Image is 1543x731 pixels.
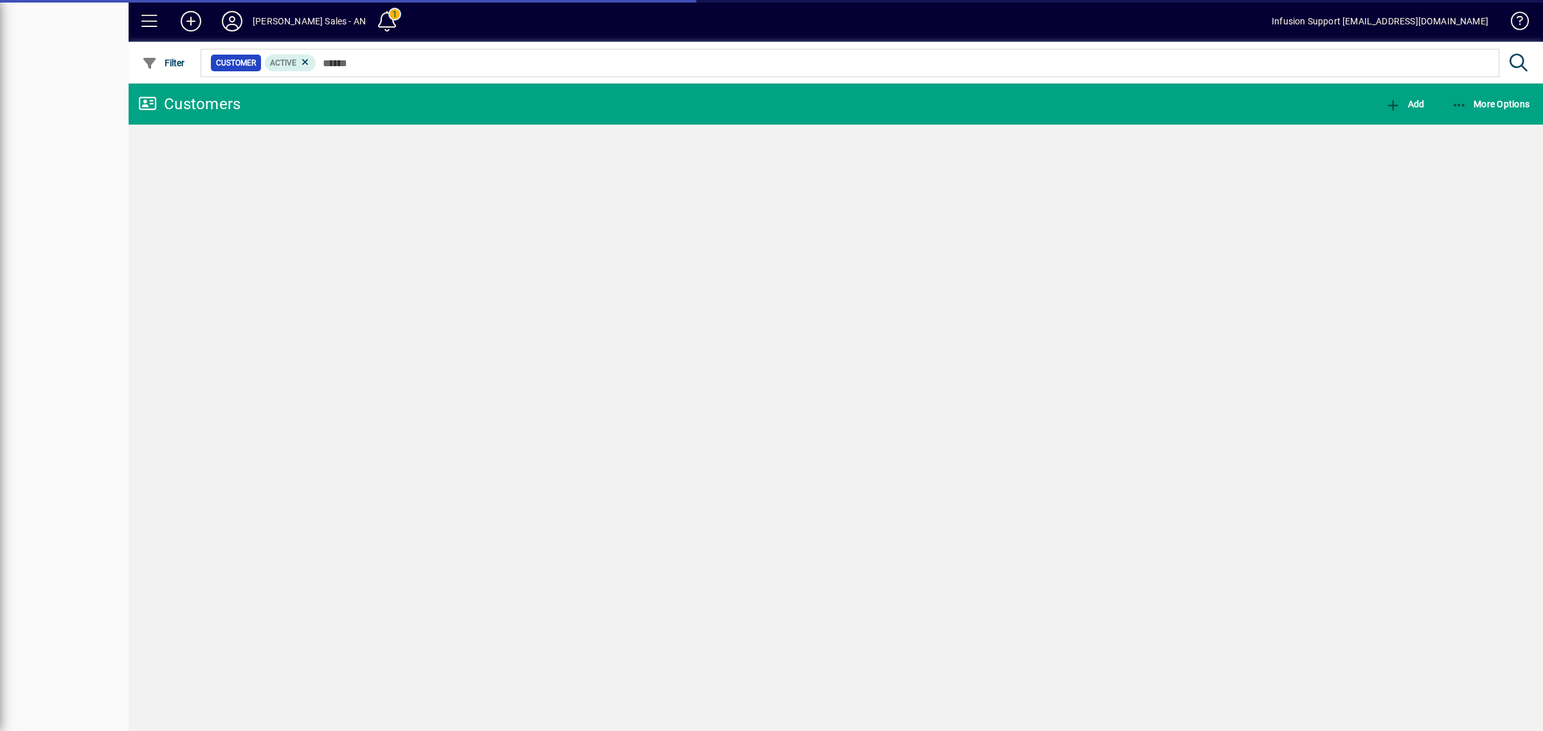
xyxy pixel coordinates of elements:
button: Add [170,10,212,33]
mat-chip: Activation Status: Active [265,55,316,71]
span: Add [1385,99,1424,109]
span: More Options [1452,99,1530,109]
button: Filter [139,51,188,75]
button: Add [1382,92,1427,116]
div: [PERSON_NAME] Sales - AN [253,11,366,31]
button: Profile [212,10,253,33]
div: Infusion Support [EMAIL_ADDRESS][DOMAIN_NAME] [1272,11,1488,31]
div: Customers [138,94,240,114]
a: Knowledge Base [1501,3,1527,44]
span: Customer [216,57,256,69]
span: Active [270,58,296,67]
button: More Options [1448,92,1533,116]
span: Filter [142,58,185,68]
